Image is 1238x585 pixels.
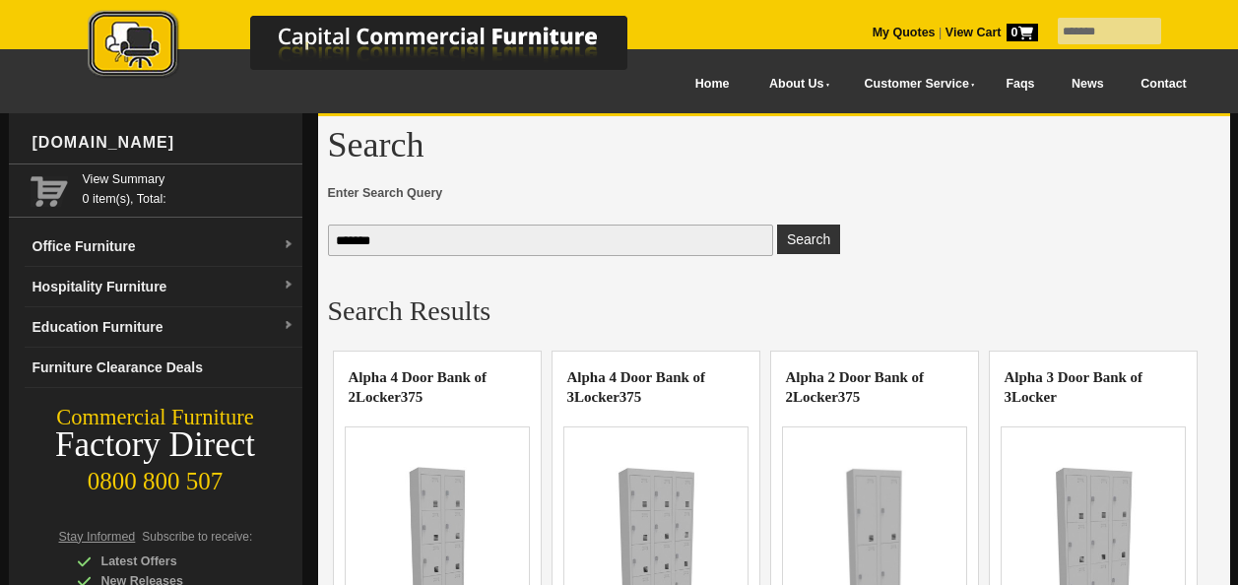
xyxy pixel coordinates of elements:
[283,280,294,292] img: dropdown
[356,389,401,405] highlight: Locker
[942,26,1037,39] a: View Cart0
[77,552,264,571] div: Latest Offers
[142,530,252,544] span: Subscribe to receive:
[1122,62,1205,106] a: Contact
[567,369,706,405] a: Alpha 4 Door Bank of 3Locker375
[1005,369,1143,405] a: Alpha 3 Door Bank of 3Locker
[33,10,723,88] a: Capital Commercial Furniture Logo
[786,369,925,405] a: Alpha 2 Door Bank of 2Locker375
[842,62,987,106] a: Customer Service
[283,239,294,251] img: dropdown
[945,26,1038,39] strong: View Cart
[1007,24,1038,41] span: 0
[777,225,840,254] button: Enter Search Query
[793,389,838,405] highlight: Locker
[328,225,774,256] input: Enter Search Query
[59,530,136,544] span: Stay Informed
[33,10,723,82] img: Capital Commercial Furniture Logo
[328,296,1220,326] h2: Search Results
[1053,62,1122,106] a: News
[748,62,842,106] a: About Us
[9,431,302,459] div: Factory Direct
[9,404,302,431] div: Commercial Furniture
[988,62,1054,106] a: Faqs
[283,320,294,332] img: dropdown
[873,26,936,39] a: My Quotes
[1011,389,1057,405] highlight: Locker
[328,183,1220,203] span: Enter Search Query
[9,458,302,495] div: 0800 800 507
[25,348,302,388] a: Furniture Clearance Deals
[25,307,302,348] a: Education Furnituredropdown
[349,369,488,405] a: Alpha 4 Door Bank of 2Locker375
[25,113,302,172] div: [DOMAIN_NAME]
[574,389,619,405] highlight: Locker
[328,126,1220,163] h1: Search
[83,169,294,206] span: 0 item(s), Total:
[25,267,302,307] a: Hospitality Furnituredropdown
[83,169,294,189] a: View Summary
[25,227,302,267] a: Office Furnituredropdown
